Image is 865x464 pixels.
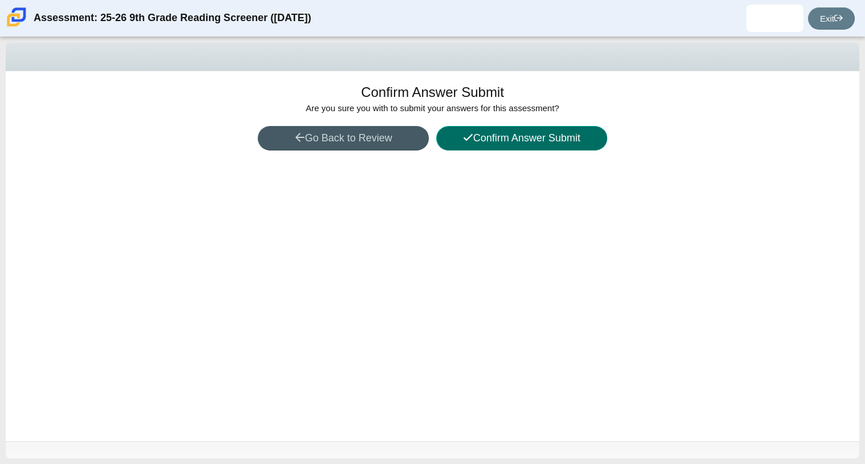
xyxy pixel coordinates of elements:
[34,5,311,32] div: Assessment: 25-26 9th Grade Reading Screener ([DATE])
[808,7,855,30] a: Exit
[766,9,784,27] img: jocelyn.estrada.xD7kLT
[258,126,429,150] button: Go Back to Review
[306,103,559,113] span: Are you sure you with to submit your answers for this assessment?
[5,5,29,29] img: Carmen School of Science & Technology
[5,21,29,31] a: Carmen School of Science & Technology
[361,83,504,102] h1: Confirm Answer Submit
[436,126,607,150] button: Confirm Answer Submit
